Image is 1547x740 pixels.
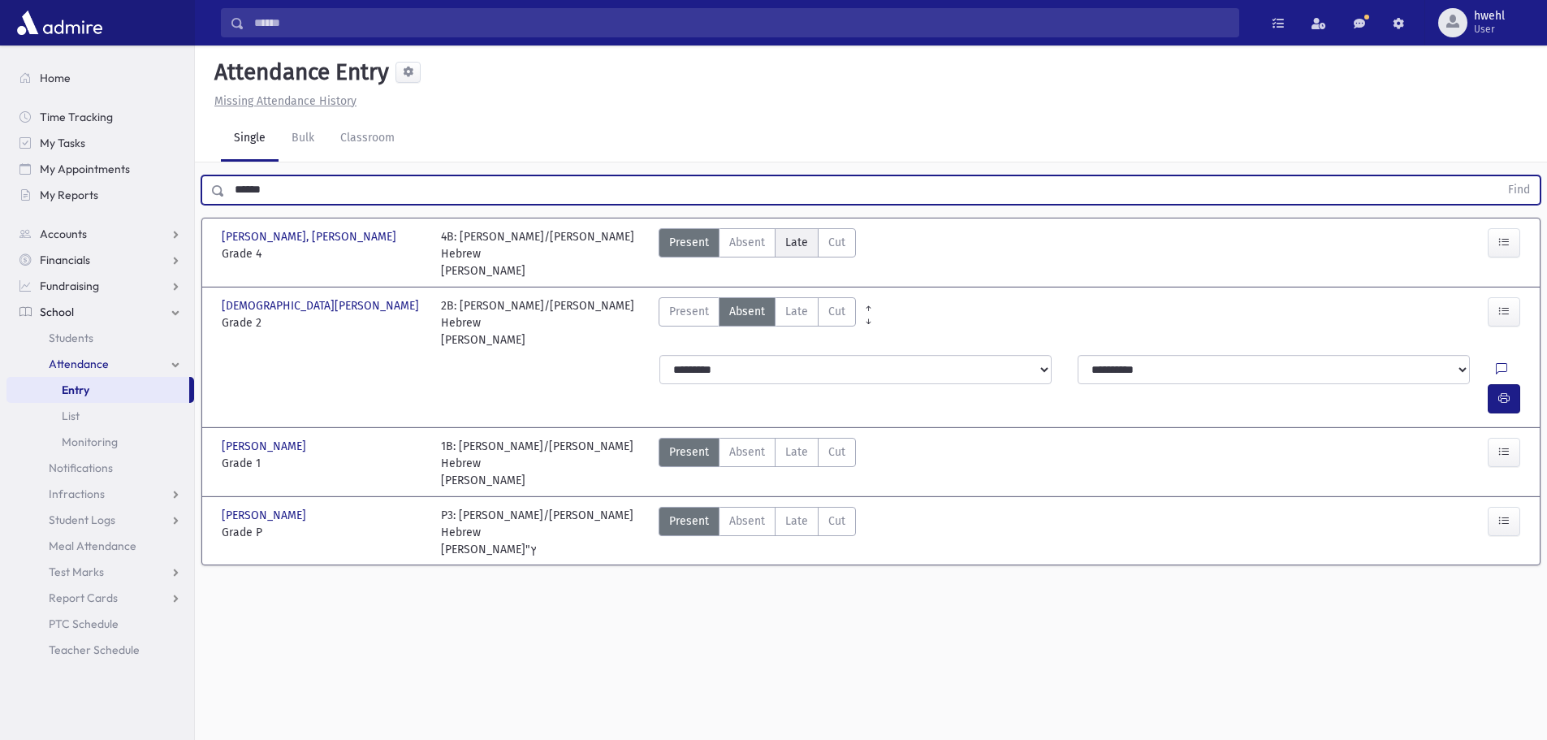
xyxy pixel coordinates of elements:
a: Single [221,116,279,162]
span: User [1474,23,1505,36]
span: Cut [828,444,845,461]
span: Time Tracking [40,110,113,124]
a: Financials [6,247,194,273]
a: Teacher Schedule [6,637,194,663]
span: Present [669,513,709,530]
a: Attendance [6,351,194,377]
span: Accounts [40,227,87,241]
div: AttTypes [659,297,856,348]
div: P3: [PERSON_NAME]/[PERSON_NAME] Hebrew [PERSON_NAME]"ץ [441,507,644,558]
span: Late [785,303,808,320]
a: Time Tracking [6,104,194,130]
img: AdmirePro [13,6,106,39]
span: Students [49,331,93,345]
button: Find [1498,176,1540,204]
span: Present [669,234,709,251]
a: My Reports [6,182,194,208]
span: My Appointments [40,162,130,176]
span: School [40,305,74,319]
span: Late [785,444,808,461]
span: Cut [828,513,845,530]
span: [PERSON_NAME] [222,507,309,524]
a: Test Marks [6,559,194,585]
a: Home [6,65,194,91]
span: Cut [828,234,845,251]
a: Infractions [6,481,194,507]
a: PTC Schedule [6,611,194,637]
div: AttTypes [659,507,856,558]
a: My Tasks [6,130,194,156]
span: My Tasks [40,136,85,150]
span: Monitoring [62,435,118,449]
span: Financials [40,253,90,267]
span: [PERSON_NAME], [PERSON_NAME] [222,228,400,245]
span: Test Marks [49,565,104,579]
a: School [6,299,194,325]
div: AttTypes [659,438,856,489]
span: Present [669,303,709,320]
a: Students [6,325,194,351]
span: Fundraising [40,279,99,293]
span: Grade 2 [222,314,425,331]
div: 4B: [PERSON_NAME]/[PERSON_NAME] Hebrew [PERSON_NAME] [441,228,644,279]
span: Teacher Schedule [49,643,140,657]
a: Entry [6,377,189,403]
span: Grade 4 [222,245,425,262]
span: Late [785,234,808,251]
span: Grade 1 [222,455,425,472]
a: Missing Attendance History [208,94,357,108]
a: Notifications [6,455,194,481]
span: Late [785,513,808,530]
a: My Appointments [6,156,194,182]
span: Attendance [49,357,109,371]
span: PTC Schedule [49,617,119,631]
input: Search [244,8,1238,37]
span: [PERSON_NAME] [222,438,309,455]
span: Absent [729,513,765,530]
h5: Attendance Entry [208,58,389,86]
span: Meal Attendance [49,539,136,553]
span: Home [40,71,71,85]
a: Classroom [327,116,408,162]
span: Present [669,444,709,461]
a: Student Logs [6,507,194,533]
span: Absent [729,234,765,251]
span: Notifications [49,461,113,475]
span: My Reports [40,188,98,202]
span: hwehl [1474,10,1505,23]
u: Missing Attendance History [214,94,357,108]
span: Infractions [49,487,105,501]
a: Accounts [6,221,194,247]
a: Bulk [279,116,327,162]
a: Report Cards [6,585,194,611]
a: List [6,403,194,429]
span: Student Logs [49,513,115,527]
a: Fundraising [6,273,194,299]
span: Cut [828,303,845,320]
a: Meal Attendance [6,533,194,559]
span: [DEMOGRAPHIC_DATA][PERSON_NAME] [222,297,422,314]
div: 2B: [PERSON_NAME]/[PERSON_NAME] Hebrew [PERSON_NAME] [441,297,644,348]
span: Absent [729,444,765,461]
span: Entry [62,383,89,397]
div: 1B: [PERSON_NAME]/[PERSON_NAME] Hebrew [PERSON_NAME] [441,438,644,489]
span: Absent [729,303,765,320]
span: List [62,409,80,423]
a: Monitoring [6,429,194,455]
div: AttTypes [659,228,856,279]
span: Report Cards [49,591,118,605]
span: Grade P [222,524,425,541]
